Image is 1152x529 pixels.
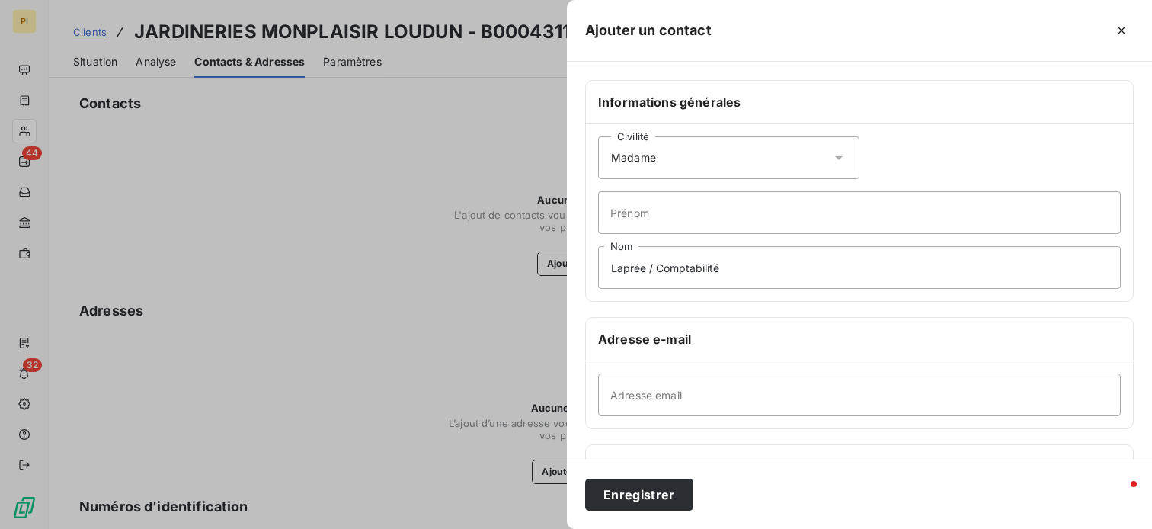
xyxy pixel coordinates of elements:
[598,330,1121,348] h6: Adresse e-mail
[611,150,656,165] span: Madame
[585,479,693,511] button: Enregistrer
[598,374,1121,416] input: placeholder
[585,20,712,41] h5: Ajouter un contact
[598,457,1121,476] h6: Téléphones
[1100,477,1137,514] iframe: Intercom live chat
[598,93,1121,111] h6: Informations générales
[598,191,1121,234] input: placeholder
[598,246,1121,289] input: placeholder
